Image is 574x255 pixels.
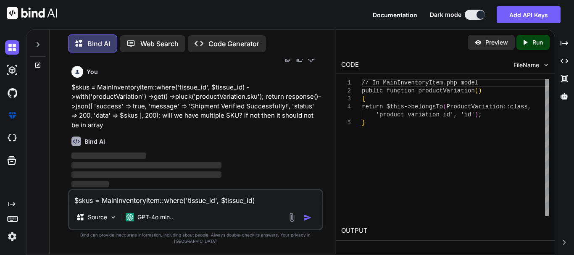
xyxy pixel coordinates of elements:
[296,56,303,63] img: like
[475,111,478,118] span: )
[362,103,443,110] span: return $this->belongsTo
[362,95,365,102] span: {
[497,6,561,23] button: Add API Keys
[7,7,57,19] img: Bind AI
[478,87,482,94] span: )
[5,131,19,145] img: cloudideIcon
[137,213,173,221] p: GPT-4o min..
[140,39,179,49] p: Web Search
[303,213,312,222] img: icon
[5,40,19,55] img: darkChat
[362,119,365,126] span: }
[362,79,478,86] span: // In MainInventoryItem.php model
[71,83,321,130] p: $skus = MainInventoryItem::where('tissue_id', $tissue_id) ->with('productVariation') ->get() ->pl...
[5,63,19,77] img: darkAi-studio
[485,38,508,47] p: Preview
[287,213,297,222] img: attachment
[362,87,475,94] span: public function productVariation
[110,214,117,221] img: Pick Models
[341,119,351,127] div: 5
[341,103,351,111] div: 4
[474,39,482,46] img: preview
[208,39,259,49] p: Code Generator
[71,181,109,187] span: ‌
[478,111,482,118] span: ;
[5,86,19,100] img: githubDark
[447,103,532,110] span: ProductVariation::class,
[341,79,351,87] div: 1
[284,56,291,63] img: copy
[475,87,478,94] span: (
[532,38,543,47] p: Run
[84,137,105,146] h6: Bind AI
[336,221,555,241] h2: OUTPUT
[430,11,461,19] span: Dark mode
[373,11,417,18] span: Documentation
[71,162,221,168] span: ‌
[443,103,446,110] span: (
[341,60,359,70] div: CODE
[87,39,110,49] p: Bind AI
[376,111,475,118] span: 'product_variation_id', 'id'
[5,108,19,123] img: premium
[71,171,221,178] span: ‌
[308,56,315,63] img: dislike
[341,87,351,95] div: 2
[126,213,134,221] img: GPT-4o mini
[87,68,98,76] h6: You
[542,61,550,68] img: chevron down
[88,213,107,221] p: Source
[71,152,147,159] span: ‌
[513,61,539,69] span: FileName
[5,229,19,244] img: settings
[68,232,323,244] p: Bind can provide inaccurate information, including about people. Always double-check its answers....
[341,95,351,103] div: 3
[373,11,417,19] button: Documentation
